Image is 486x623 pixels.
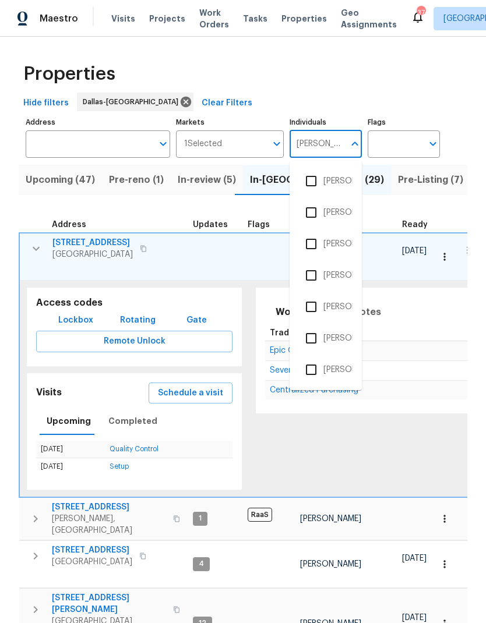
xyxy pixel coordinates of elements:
[184,139,222,149] span: 1 Selected
[299,200,353,225] li: [PERSON_NAME]
[402,614,427,622] span: [DATE]
[250,172,384,188] span: In-[GEOGRAPHIC_DATA] (29)
[194,559,209,569] span: 4
[58,313,93,328] span: Lockbox
[270,366,345,374] span: Seven Cleaning LLC
[243,15,267,23] span: Tasks
[347,136,363,152] button: Close
[270,387,358,394] a: Centralized Purchasing
[52,544,132,556] span: [STREET_ADDRESS]
[36,458,105,476] td: [DATE]
[299,263,353,288] li: [PERSON_NAME]
[270,386,358,394] span: Centralized Purchasing
[111,13,135,24] span: Visits
[77,93,193,111] div: Dallas-[GEOGRAPHIC_DATA]
[23,68,115,80] span: Properties
[40,13,78,24] span: Maestro
[26,119,170,126] label: Address
[193,221,228,229] span: Updates
[52,556,132,568] span: [GEOGRAPHIC_DATA]
[178,172,236,188] span: In-review (5)
[155,136,171,152] button: Open
[402,554,427,562] span: [DATE]
[182,313,210,328] span: Gate
[270,329,327,337] span: Trade partner
[248,508,272,522] span: RaaS
[47,414,91,429] span: Upcoming
[299,295,353,319] li: [PERSON_NAME]
[299,326,353,351] li: [PERSON_NAME]
[52,501,166,513] span: [STREET_ADDRESS]
[52,592,166,615] span: [STREET_ADDRESS][PERSON_NAME]
[108,414,157,429] span: Completed
[290,130,344,158] input: Search ...
[45,334,223,349] span: Remote Unlock
[158,386,223,401] span: Schedule a visit
[54,310,98,331] button: Lockbox
[300,560,361,568] span: [PERSON_NAME]
[276,304,335,320] span: Work Orders
[353,304,381,320] span: Notes
[149,383,233,404] button: Schedule a visit
[402,221,438,229] div: Earliest renovation start date (first business day after COE or Checkout)
[52,249,133,260] span: [GEOGRAPHIC_DATA]
[194,514,206,523] span: 1
[115,310,160,331] button: Rotating
[402,221,428,229] span: Ready
[202,96,252,111] span: Clear Filters
[120,313,156,328] span: Rotating
[36,297,233,309] h5: Access codes
[290,119,362,126] label: Individuals
[299,357,353,382] li: [PERSON_NAME]
[417,7,425,19] div: 37
[149,13,185,24] span: Projects
[402,247,427,255] span: [DATE]
[26,172,95,188] span: Upcoming (47)
[281,13,327,24] span: Properties
[270,346,339,355] span: Epic Construction
[299,169,353,193] li: [PERSON_NAME]
[199,7,229,30] span: Work Orders
[52,221,86,229] span: Address
[248,221,270,229] span: Flags
[269,136,285,152] button: Open
[341,7,397,30] span: Geo Assignments
[176,119,284,126] label: Markets
[368,119,440,126] label: Flags
[197,93,257,114] button: Clear Filters
[299,232,353,256] li: [PERSON_NAME]
[109,172,164,188] span: Pre-reno (1)
[36,387,62,399] h5: Visits
[398,172,463,188] span: Pre-Listing (7)
[270,347,339,354] a: Epic Construction
[300,515,361,523] span: [PERSON_NAME]
[110,445,159,452] a: Quality Control
[270,367,345,374] a: Seven Cleaning LLC
[36,441,105,458] td: [DATE]
[178,310,215,331] button: Gate
[23,96,69,111] span: Hide filters
[110,463,129,470] a: Setup
[52,513,166,536] span: [PERSON_NAME], [GEOGRAPHIC_DATA]
[52,237,133,249] span: [STREET_ADDRESS]
[19,93,73,114] button: Hide filters
[83,96,183,108] span: Dallas-[GEOGRAPHIC_DATA]
[425,136,441,152] button: Open
[36,331,233,352] button: Remote Unlock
